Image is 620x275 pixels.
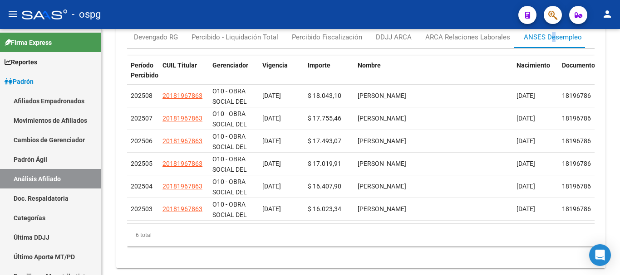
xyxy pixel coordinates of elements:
span: [PERSON_NAME] [358,183,406,190]
div: Open Intercom Messenger [589,244,611,266]
div: ARCA Relaciones Laborales [425,32,510,42]
span: [DATE] [517,183,535,190]
span: 18196786 [562,137,591,145]
span: 202504 [131,183,153,190]
span: [PERSON_NAME] [358,160,406,167]
span: CUIL Titular [162,62,197,69]
datatable-header-cell: Período Percibido [127,56,159,86]
span: 18196786 [562,183,591,190]
datatable-header-cell: CUIL Titular [159,56,209,86]
span: Firma Express [5,38,52,48]
span: $ 16.023,34 [308,205,341,212]
span: O10 - OBRA SOCIAL DEL PERSONAL GRAFICO [212,201,247,239]
span: [DATE] [262,115,281,122]
span: 20181967863 [162,137,202,145]
span: 20181967863 [162,183,202,190]
span: [DATE] [262,160,281,167]
span: $ 18.043,10 [308,92,341,99]
span: O10 - OBRA SOCIAL DEL PERSONAL GRAFICO [212,178,247,216]
span: Período Percibido [131,62,158,79]
span: Gerenciador [212,62,248,69]
datatable-header-cell: Gerenciador [209,56,259,86]
span: [DATE] [262,137,281,145]
span: 18196786 [562,205,591,212]
span: 202506 [131,137,153,145]
span: 202503 [131,205,153,212]
span: [DATE] [517,160,535,167]
span: 202507 [131,115,153,122]
span: $ 17.493,07 [308,137,341,145]
div: ANSES Desempleo [524,32,582,42]
span: Documento [562,62,595,69]
span: $ 16.407,90 [308,183,341,190]
div: Percibido - Liquidación Total [192,32,278,42]
span: 202505 [131,160,153,167]
span: O10 - OBRA SOCIAL DEL PERSONAL GRAFICO [212,155,247,193]
span: [DATE] [262,183,281,190]
span: [PERSON_NAME] [358,115,406,122]
span: 20181967863 [162,205,202,212]
span: [DATE] [517,92,535,99]
span: [PERSON_NAME] [358,92,406,99]
div: Devengado RG [134,32,178,42]
div: 6 total [127,224,595,246]
span: 18196786 [562,115,591,122]
span: [DATE] [517,115,535,122]
mat-icon: person [602,9,613,19]
span: 20181967863 [162,160,202,167]
span: [DATE] [262,92,281,99]
span: O10 - OBRA SOCIAL DEL PERSONAL GRAFICO [212,133,247,171]
span: O10 - OBRA SOCIAL DEL PERSONAL GRAFICO [212,110,247,148]
span: $ 17.019,91 [308,160,341,167]
span: [DATE] [517,205,535,212]
datatable-header-cell: Documento [558,56,595,86]
span: [DATE] [517,137,535,145]
span: - ospg [72,5,101,24]
span: Vigencia [262,62,288,69]
span: $ 17.755,46 [308,115,341,122]
datatable-header-cell: Nacimiento [513,56,558,86]
datatable-header-cell: Nombre [354,56,513,86]
datatable-header-cell: Importe [304,56,354,86]
span: Importe [308,62,330,69]
span: Reportes [5,57,37,67]
span: [DATE] [262,205,281,212]
span: Nacimiento [517,62,550,69]
mat-icon: menu [7,9,18,19]
div: DDJJ ARCA [376,32,412,42]
span: O10 - OBRA SOCIAL DEL PERSONAL GRAFICO [212,87,247,125]
span: 18196786 [562,160,591,167]
datatable-header-cell: Vigencia [259,56,304,86]
span: 18196786 [562,92,591,99]
span: 20181967863 [162,115,202,122]
span: [PERSON_NAME] [358,137,406,145]
span: 202508 [131,92,153,99]
span: [PERSON_NAME] [358,205,406,212]
span: 20181967863 [162,92,202,99]
div: Percibido Fiscalización [292,32,362,42]
span: Padrón [5,77,34,87]
span: Nombre [358,62,381,69]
